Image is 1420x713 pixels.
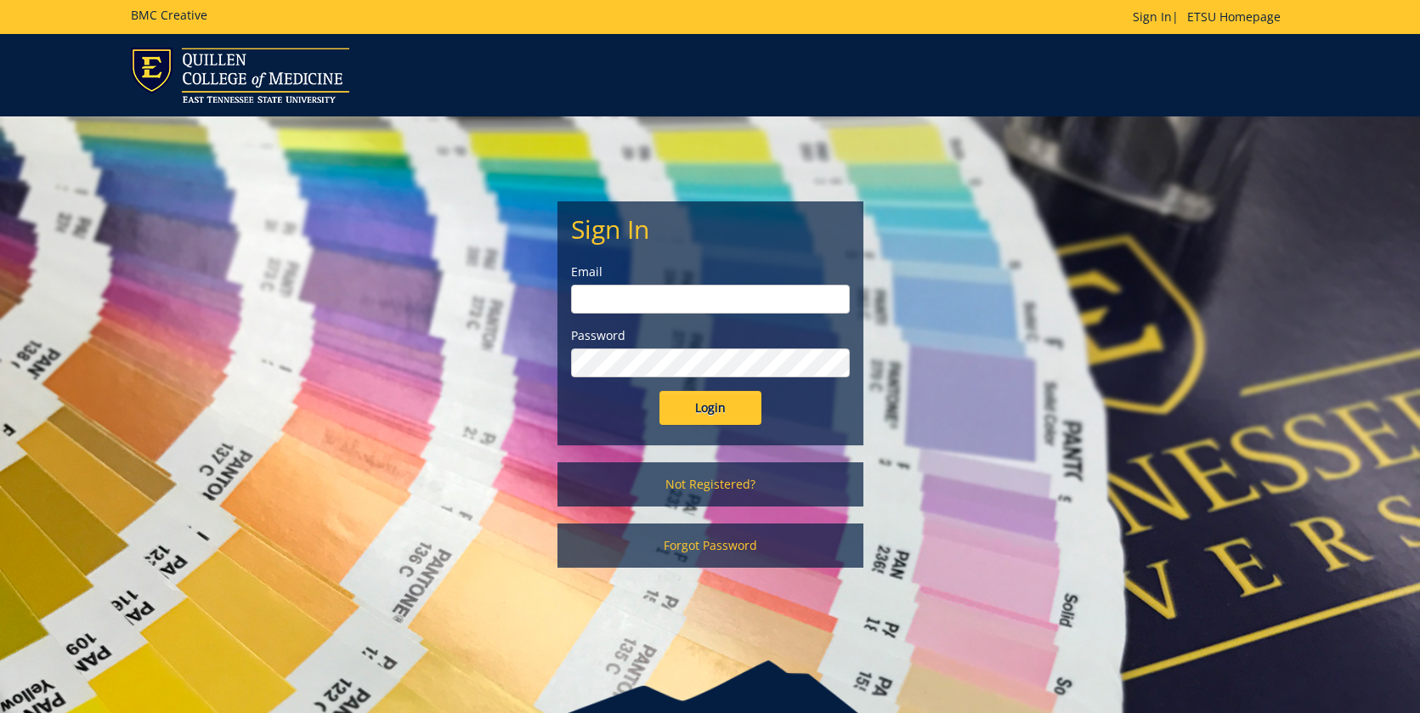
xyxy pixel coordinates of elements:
p: | [1133,8,1289,25]
input: Login [659,391,761,425]
img: ETSU logo [131,48,349,103]
a: ETSU Homepage [1179,8,1289,25]
a: Not Registered? [557,462,863,506]
a: Forgot Password [557,523,863,568]
h5: BMC Creative [131,8,207,21]
a: Sign In [1133,8,1172,25]
label: Email [571,263,850,280]
label: Password [571,327,850,344]
h2: Sign In [571,215,850,243]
